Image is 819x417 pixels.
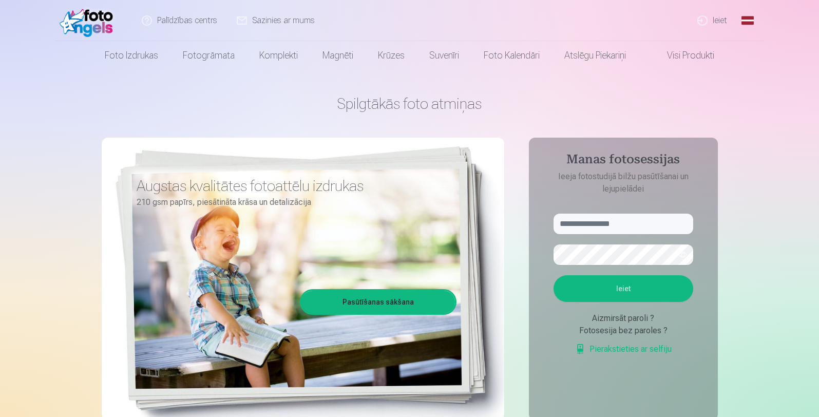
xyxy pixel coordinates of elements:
p: 210 gsm papīrs, piesātināta krāsa un detalizācija [137,195,449,210]
img: /fa1 [60,4,119,37]
a: Atslēgu piekariņi [552,41,638,70]
a: Pasūtīšanas sākšana [301,291,455,313]
button: Ieiet [554,275,693,302]
a: Pierakstieties ar selfiju [575,343,672,355]
a: Fotogrāmata [170,41,247,70]
a: Suvenīri [417,41,471,70]
a: Foto izdrukas [92,41,170,70]
a: Krūzes [366,41,417,70]
p: Ieeja fotostudijā bilžu pasūtīšanai un lejupielādei [543,170,703,195]
a: Visi produkti [638,41,727,70]
a: Komplekti [247,41,310,70]
div: Aizmirsāt paroli ? [554,312,693,325]
h1: Spilgtākās foto atmiņas [102,94,718,113]
h4: Manas fotosessijas [543,152,703,170]
a: Foto kalendāri [471,41,552,70]
a: Magnēti [310,41,366,70]
div: Fotosesija bez paroles ? [554,325,693,337]
h3: Augstas kvalitātes fotoattēlu izdrukas [137,177,449,195]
